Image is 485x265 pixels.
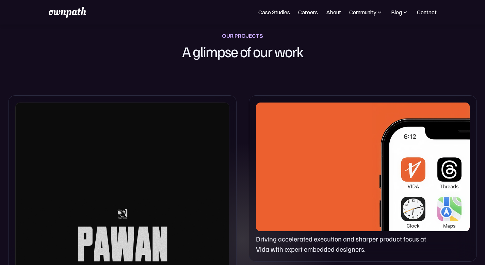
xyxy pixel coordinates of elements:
[349,8,376,16] div: Community
[391,8,402,16] div: Blog
[326,8,341,16] a: About
[256,234,427,254] p: Driving accelerated execution and sharper product focus at Vida with expert embedded designers.
[417,8,437,16] a: Contact
[222,31,263,41] div: OUR PROJECTS
[391,8,409,16] div: Blog
[258,8,290,16] a: Case Studies
[298,8,318,16] a: Careers
[349,8,383,16] div: Community
[148,41,337,63] h1: A glimpse of our work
